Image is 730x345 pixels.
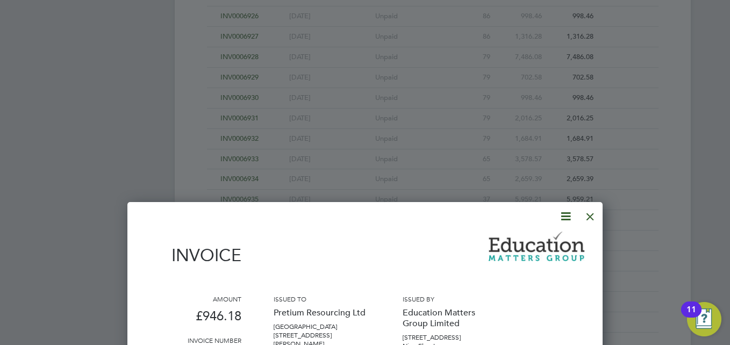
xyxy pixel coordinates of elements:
[145,245,241,265] h1: Invoice
[274,303,370,322] p: Pretium Resourcing Ltd
[145,294,241,303] h3: Amount
[274,322,370,331] p: [GEOGRAPHIC_DATA]
[403,333,499,342] p: [STREET_ADDRESS]
[145,303,241,336] p: £946.18
[489,232,585,261] img: educationmattersgroup-logo-remittance.png
[145,336,241,344] h3: Invoice number
[686,310,696,324] div: 11
[687,302,721,336] button: Open Resource Center, 11 new notifications
[403,303,499,333] p: Education Matters Group Limited
[403,294,499,303] h3: Issued by
[274,294,370,303] h3: Issued to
